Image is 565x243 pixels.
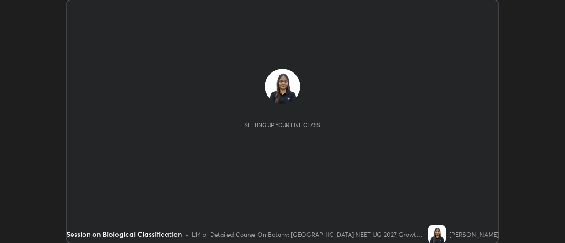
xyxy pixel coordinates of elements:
[428,225,446,243] img: 5dd7e0702dfe4f69bf807b934bb836a9.jpg
[192,230,425,239] div: L14 of Detailed Course On Botany: [GEOGRAPHIC_DATA] NEET UG 2027 Growth 2
[265,69,300,104] img: 5dd7e0702dfe4f69bf807b934bb836a9.jpg
[449,230,499,239] div: [PERSON_NAME]
[66,229,182,239] div: Session on Biological Classification
[245,122,320,128] div: Setting up your live class
[185,230,188,239] div: •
